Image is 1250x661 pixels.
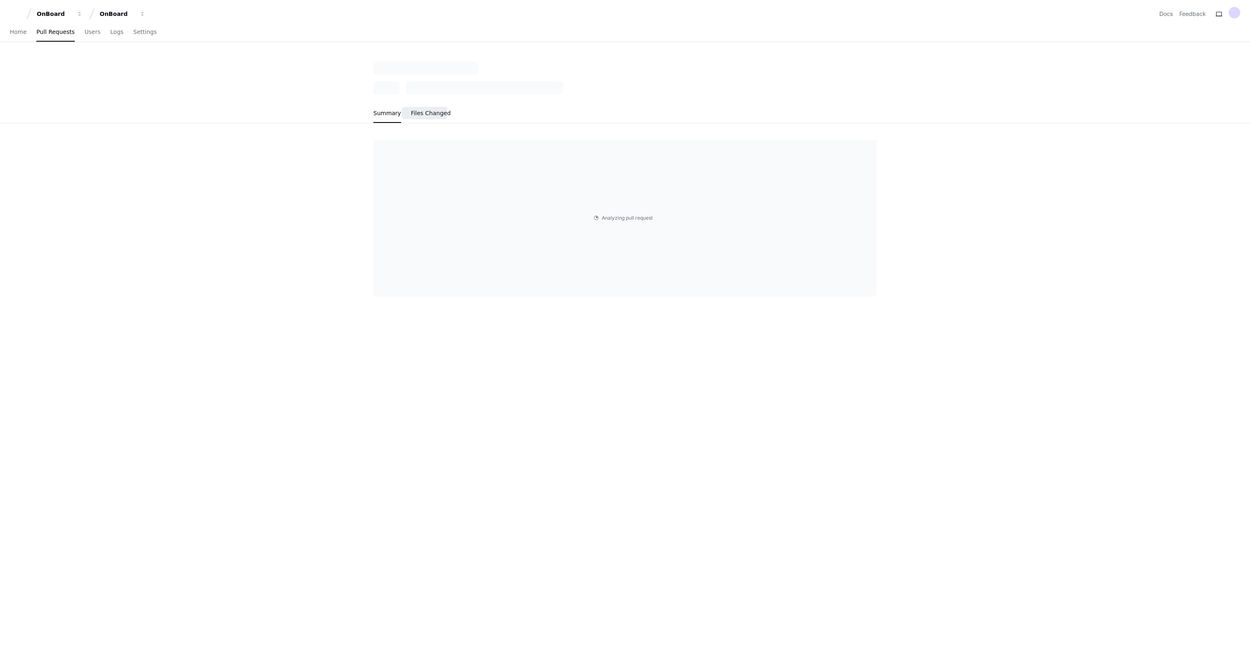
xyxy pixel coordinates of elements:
a: Docs [1159,10,1173,18]
div: OnBoard [100,10,135,18]
button: Feedback [1179,10,1206,18]
span: Summary [373,111,401,116]
span: Users [85,29,100,34]
button: OnBoard [33,7,86,21]
a: Users [85,23,100,42]
a: Settings [133,23,156,42]
span: Logs [110,29,123,34]
span: Home [10,29,27,34]
span: Files Changed [411,111,451,116]
button: OnBoard [96,7,149,21]
span: Settings [133,29,156,34]
a: Home [10,23,27,42]
div: OnBoard [37,10,72,18]
span: Pull Requests [36,29,74,34]
a: Pull Requests [36,23,74,42]
span: Analyzing pull request [602,215,653,221]
a: Logs [110,23,123,42]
